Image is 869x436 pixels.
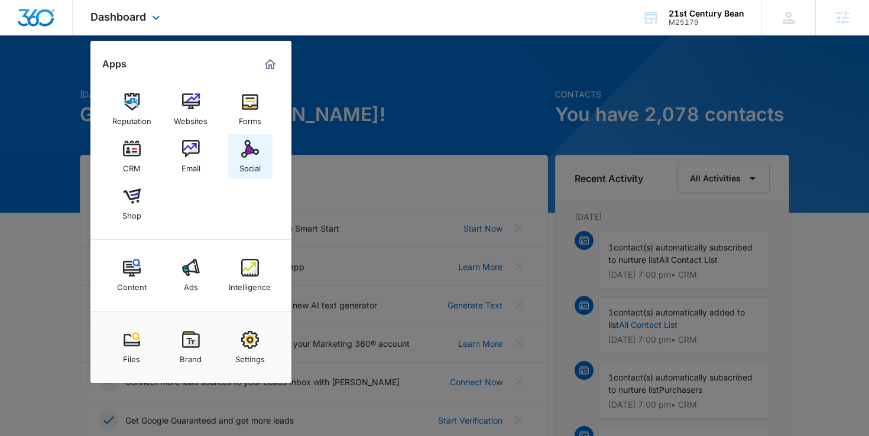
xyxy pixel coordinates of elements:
[228,134,273,179] a: Social
[90,11,146,23] span: Dashboard
[168,134,213,179] a: Email
[239,158,261,173] div: Social
[168,253,213,298] a: Ads
[181,158,200,173] div: Email
[669,9,744,18] div: account name
[235,349,265,364] div: Settings
[122,205,141,220] div: Shop
[669,18,744,27] div: account id
[123,349,140,364] div: Files
[228,325,273,370] a: Settings
[174,110,207,126] div: Websites
[123,158,141,173] div: CRM
[168,87,213,132] a: Websites
[180,349,202,364] div: Brand
[184,276,198,292] div: Ads
[109,87,154,132] a: Reputation
[109,134,154,179] a: CRM
[109,181,154,226] a: Shop
[109,325,154,370] a: Files
[228,253,273,298] a: Intelligence
[117,276,147,292] div: Content
[229,276,271,292] div: Intelligence
[168,325,213,370] a: Brand
[109,253,154,298] a: Content
[228,87,273,132] a: Forms
[239,110,261,126] div: Forms
[261,55,280,74] a: Marketing 360® Dashboard
[102,58,127,70] h2: Apps
[112,110,151,126] div: Reputation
